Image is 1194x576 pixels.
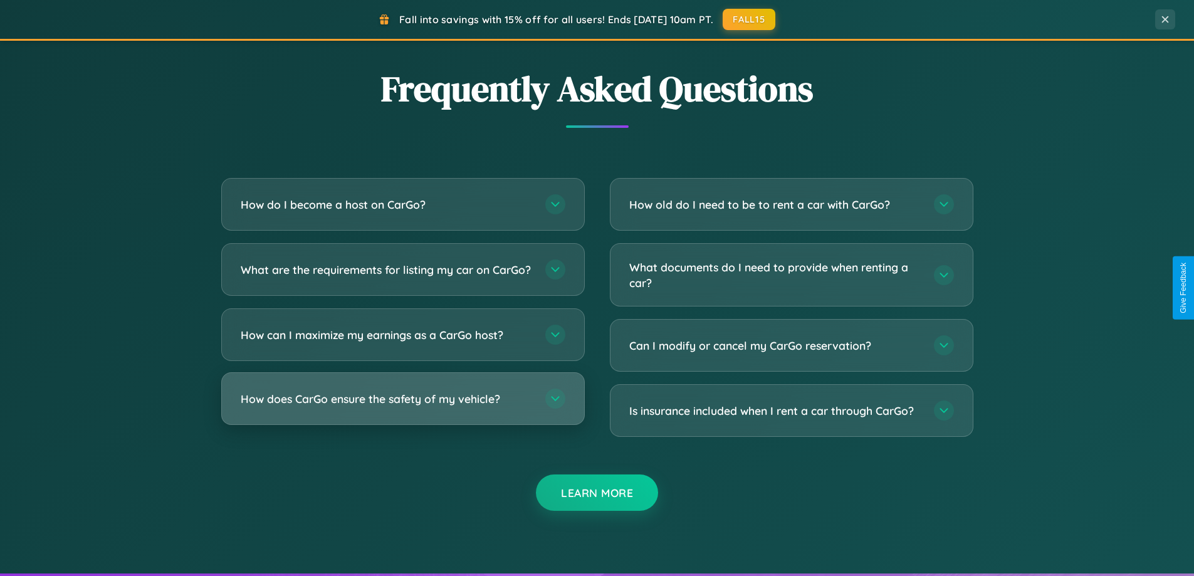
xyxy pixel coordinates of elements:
[629,403,921,419] h3: Is insurance included when I rent a car through CarGo?
[241,197,533,212] h3: How do I become a host on CarGo?
[221,65,973,113] h2: Frequently Asked Questions
[241,262,533,278] h3: What are the requirements for listing my car on CarGo?
[241,391,533,407] h3: How does CarGo ensure the safety of my vehicle?
[629,338,921,353] h3: Can I modify or cancel my CarGo reservation?
[629,197,921,212] h3: How old do I need to be to rent a car with CarGo?
[723,9,775,30] button: FALL15
[241,327,533,343] h3: How can I maximize my earnings as a CarGo host?
[1179,263,1188,313] div: Give Feedback
[536,474,658,511] button: Learn More
[399,13,713,26] span: Fall into savings with 15% off for all users! Ends [DATE] 10am PT.
[629,259,921,290] h3: What documents do I need to provide when renting a car?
